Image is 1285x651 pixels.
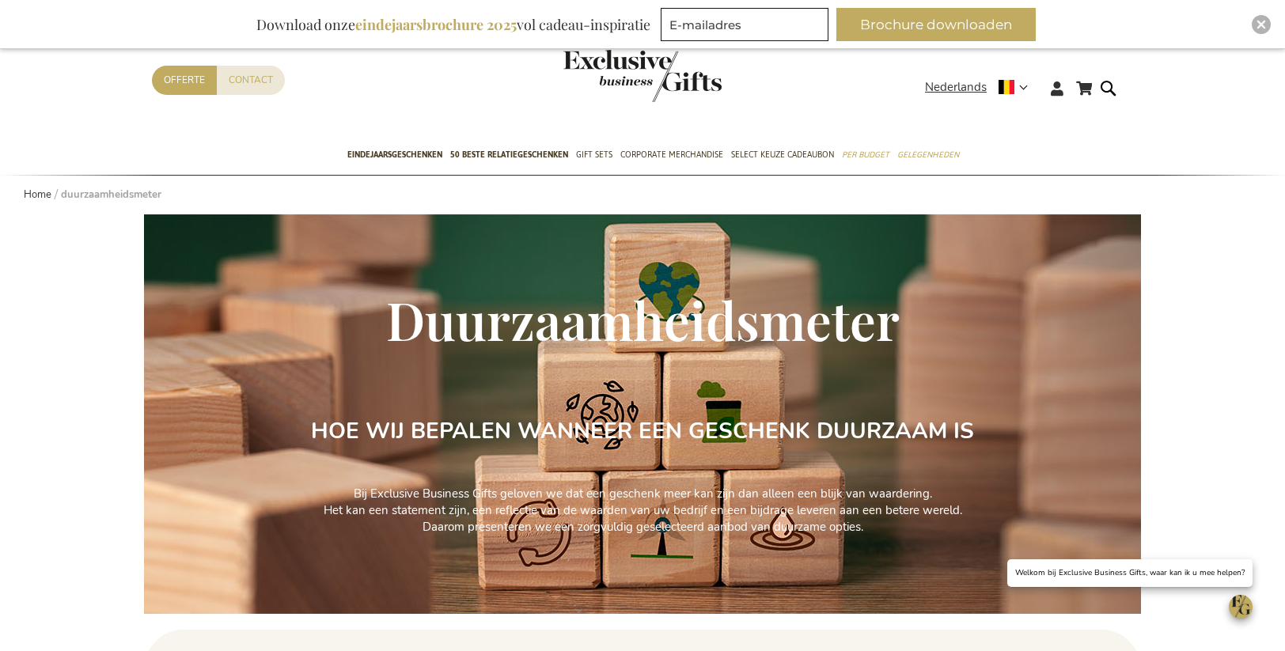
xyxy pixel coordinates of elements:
[842,146,889,163] span: Per Budget
[152,66,217,95] a: Offerte
[925,78,987,97] span: Nederlands
[620,146,723,163] span: Corporate Merchandise
[450,146,568,163] span: 50 beste relatiegeschenken
[347,146,442,163] span: Eindejaarsgeschenken
[1257,20,1266,29] img: Close
[731,146,834,163] span: Select Keuze Cadeaubon
[386,286,900,354] span: Duurzaamheidsmeter
[311,416,974,446] strong: HOE WIJ BEPALEN WANNEER EEN GESCHENK DUURZAAM IS
[576,146,612,163] span: Gift Sets
[61,187,161,202] strong: duurzaamheidsmeter
[925,78,1038,97] div: Nederlands
[217,66,285,95] a: Contact
[563,50,722,102] img: Exclusive Business gifts logo
[661,8,833,46] form: marketing offers and promotions
[355,15,517,34] b: eindejaarsbrochure 2025
[897,146,959,163] span: Gelegenheden
[836,8,1036,41] button: Brochure downloaden
[1252,15,1271,34] div: Close
[661,8,828,41] input: E-mailadres
[24,187,51,202] a: Home
[249,8,658,41] div: Download onze vol cadeau-inspiratie
[563,50,642,102] a: store logo
[324,486,962,536] span: Bij Exclusive Business Gifts geloven we dat een geschenk meer kan zijn dan alleen een blijk van w...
